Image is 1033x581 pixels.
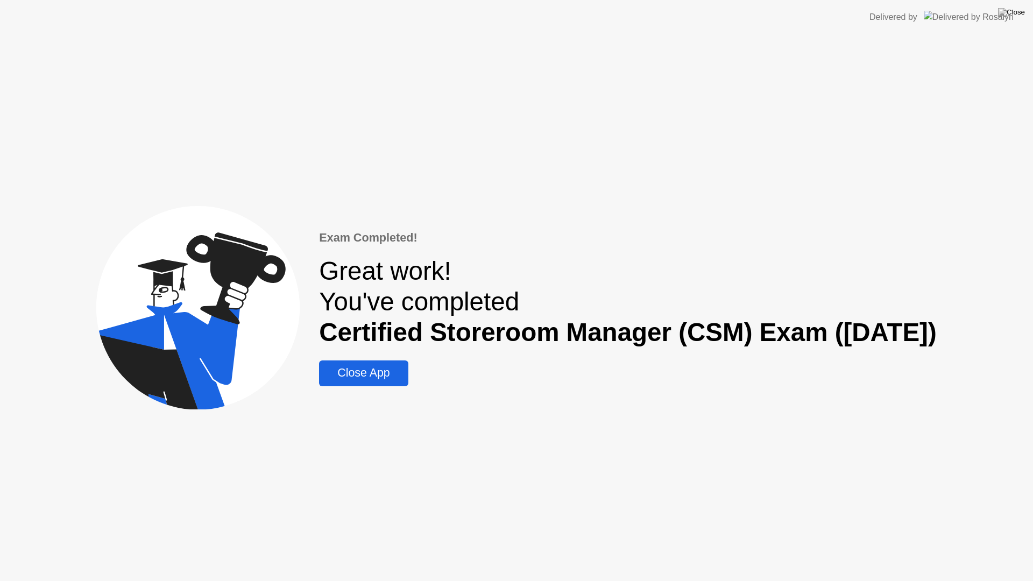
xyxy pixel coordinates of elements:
div: Close App [322,366,405,380]
div: Great work! You've completed [319,256,937,348]
button: Close App [319,360,408,386]
b: Certified Storeroom Manager (CSM) Exam ([DATE]) [319,318,937,346]
img: Close [998,8,1025,17]
img: Delivered by Rosalyn [924,11,1014,23]
div: Delivered by [869,11,917,24]
div: Exam Completed! [319,229,937,246]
